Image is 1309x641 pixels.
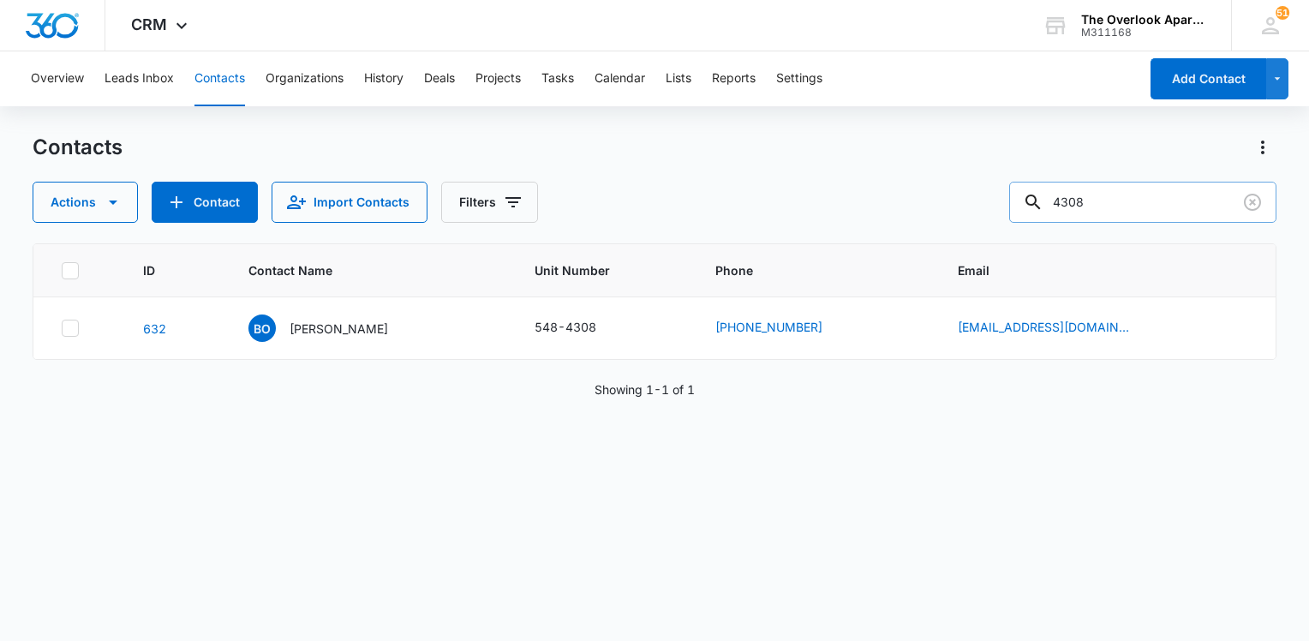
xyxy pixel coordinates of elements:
button: Add Contact [152,182,258,223]
h1: Contacts [33,135,123,160]
button: Projects [475,51,521,106]
span: CRM [131,15,167,33]
div: 548-4308 [535,318,596,336]
span: Unit Number [535,261,674,279]
button: Calendar [595,51,645,106]
button: Deals [424,51,455,106]
a: [PHONE_NUMBER] [715,318,822,336]
span: Phone [715,261,892,279]
span: 51 [1276,6,1289,20]
span: BO [248,315,276,342]
a: [EMAIL_ADDRESS][DOMAIN_NAME] [958,318,1129,336]
a: Navigate to contact details page for Brittany OHara [143,321,166,336]
button: Actions [33,182,138,223]
div: account name [1081,13,1206,27]
div: Contact Name - Brittany OHara - Select to Edit Field [248,315,419,342]
p: [PERSON_NAME] [290,320,388,338]
button: Lists [666,51,691,106]
button: Overview [31,51,84,106]
div: Unit Number - 548-4308 - Select to Edit Field [535,318,627,338]
button: Contacts [194,51,245,106]
button: Tasks [541,51,574,106]
input: Search Contacts [1009,182,1276,223]
button: Organizations [266,51,344,106]
span: ID [143,261,182,279]
button: Actions [1249,134,1276,161]
button: Leads Inbox [105,51,174,106]
span: Email [958,261,1223,279]
div: Phone - (720) 584-1579 - Select to Edit Field [715,318,853,338]
div: Email - Brittbratduke@aol.com - Select to Edit Field [958,318,1160,338]
button: Reports [712,51,756,106]
button: Clear [1239,189,1266,216]
button: Add Contact [1151,58,1266,99]
span: Contact Name [248,261,469,279]
button: Filters [441,182,538,223]
button: Settings [776,51,822,106]
button: History [364,51,403,106]
p: Showing 1-1 of 1 [595,380,695,398]
div: notifications count [1276,6,1289,20]
div: account id [1081,27,1206,39]
button: Import Contacts [272,182,427,223]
